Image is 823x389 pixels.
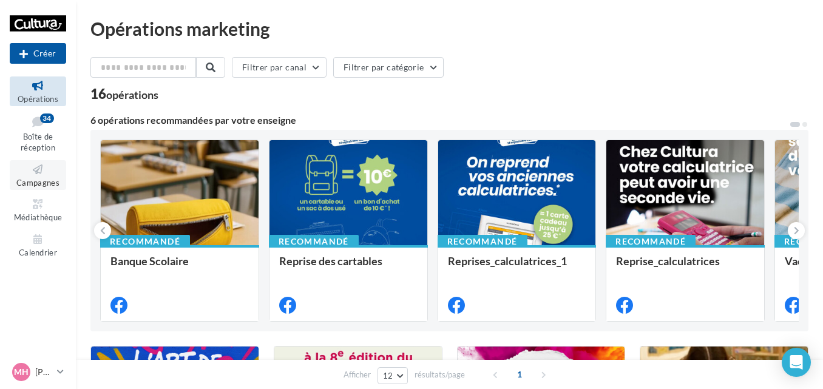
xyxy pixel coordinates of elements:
span: Campagnes [16,178,59,188]
div: 16 [90,87,158,101]
button: Filtrer par canal [232,57,327,78]
p: [PERSON_NAME] [35,366,52,378]
div: Nouvelle campagne [10,43,66,64]
div: Recommandé [606,235,696,248]
span: Opérations [18,94,58,104]
div: Recommandé [438,235,527,248]
span: Médiathèque [14,212,63,222]
span: Calendrier [19,248,57,257]
span: MH [14,366,29,378]
span: 1 [510,365,529,384]
button: Filtrer par catégorie [333,57,444,78]
a: Campagnes [10,160,66,190]
span: Reprise_calculatrices [616,254,720,268]
span: résultats/page [415,369,465,381]
div: Recommandé [269,235,359,248]
a: Opérations [10,76,66,106]
button: Créer [10,43,66,64]
span: Boîte de réception [21,132,55,153]
span: Reprise des cartables [279,254,382,268]
span: Reprises_calculatrices_1 [448,254,567,268]
div: Recommandé [100,235,190,248]
a: Médiathèque [10,195,66,225]
div: 34 [40,113,54,123]
a: Calendrier [10,230,66,260]
div: opérations [106,89,158,100]
span: Afficher [344,369,371,381]
div: Open Intercom Messenger [782,348,811,377]
span: 12 [383,371,393,381]
div: 6 opérations recommandées par votre enseigne [90,115,789,125]
span: Banque Scolaire [110,254,189,268]
div: Opérations marketing [90,19,808,38]
button: 12 [378,367,408,384]
a: MH [PERSON_NAME] [10,360,66,384]
a: Boîte de réception34 [10,111,66,155]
